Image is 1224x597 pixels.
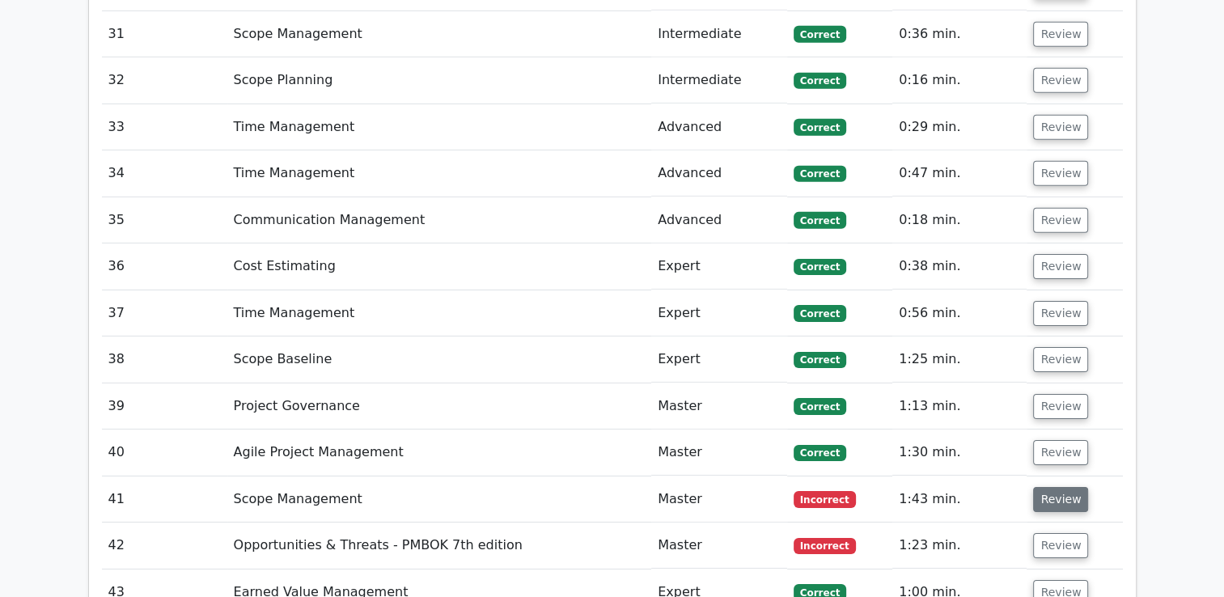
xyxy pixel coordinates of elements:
button: Review [1033,347,1088,372]
span: Correct [794,398,846,414]
td: Project Governance [227,383,652,430]
td: 1:25 min. [892,337,1027,383]
button: Review [1033,22,1088,47]
td: Time Management [227,150,652,197]
span: Correct [794,259,846,275]
span: Correct [794,119,846,135]
td: Expert [651,243,787,290]
td: Cost Estimating [227,243,652,290]
td: 32 [102,57,227,104]
button: Review [1033,533,1088,558]
td: Master [651,430,787,476]
span: Correct [794,352,846,368]
td: Intermediate [651,11,787,57]
td: 1:13 min. [892,383,1027,430]
span: Incorrect [794,491,856,507]
td: Time Management [227,290,652,337]
td: 1:43 min. [892,476,1027,523]
td: 36 [102,243,227,290]
td: Master [651,476,787,523]
button: Review [1033,440,1088,465]
td: Time Management [227,104,652,150]
td: Agile Project Management [227,430,652,476]
td: 0:38 min. [892,243,1027,290]
span: Correct [794,26,846,42]
span: Correct [794,73,846,89]
td: Opportunities & Threats - PMBOK 7th edition [227,523,652,569]
span: Correct [794,445,846,461]
td: Intermediate [651,57,787,104]
button: Review [1033,115,1088,140]
button: Review [1033,161,1088,186]
td: 1:30 min. [892,430,1027,476]
td: 38 [102,337,227,383]
td: 39 [102,383,227,430]
td: 40 [102,430,227,476]
td: 0:56 min. [892,290,1027,337]
td: Master [651,383,787,430]
td: 34 [102,150,227,197]
td: Scope Management [227,11,652,57]
td: 42 [102,523,227,569]
td: 31 [102,11,227,57]
td: Expert [651,290,787,337]
button: Review [1033,254,1088,279]
td: Advanced [651,197,787,243]
td: Communication Management [227,197,652,243]
button: Review [1033,68,1088,93]
td: 1:23 min. [892,523,1027,569]
td: Scope Management [227,476,652,523]
button: Review [1033,208,1088,233]
button: Review [1033,301,1088,326]
td: 37 [102,290,227,337]
span: Correct [794,212,846,228]
span: Correct [794,166,846,182]
button: Review [1033,487,1088,512]
td: Scope Baseline [227,337,652,383]
td: Master [651,523,787,569]
td: 0:16 min. [892,57,1027,104]
td: 0:18 min. [892,197,1027,243]
td: 35 [102,197,227,243]
td: 0:29 min. [892,104,1027,150]
span: Incorrect [794,538,856,554]
td: Advanced [651,104,787,150]
td: 41 [102,476,227,523]
td: 33 [102,104,227,150]
td: 0:47 min. [892,150,1027,197]
button: Review [1033,394,1088,419]
td: 0:36 min. [892,11,1027,57]
td: Expert [651,337,787,383]
span: Correct [794,305,846,321]
td: Scope Planning [227,57,652,104]
td: Advanced [651,150,787,197]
